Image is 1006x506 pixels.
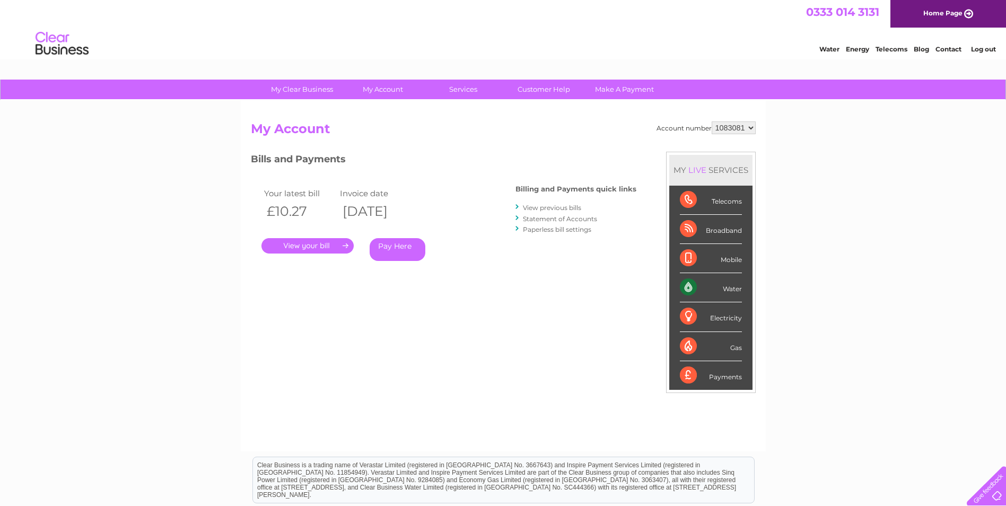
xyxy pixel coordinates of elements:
[523,225,591,233] a: Paperless bill settings
[258,80,346,99] a: My Clear Business
[680,273,742,302] div: Water
[657,121,756,134] div: Account number
[251,152,636,170] h3: Bills and Payments
[370,238,425,261] a: Pay Here
[251,121,756,142] h2: My Account
[261,200,338,222] th: £10.27
[876,45,907,53] a: Telecoms
[819,45,839,53] a: Water
[581,80,668,99] a: Make A Payment
[914,45,929,53] a: Blog
[419,80,507,99] a: Services
[337,186,414,200] td: Invoice date
[846,45,869,53] a: Energy
[971,45,996,53] a: Log out
[523,204,581,212] a: View previous bills
[680,186,742,215] div: Telecoms
[680,332,742,361] div: Gas
[515,185,636,193] h4: Billing and Payments quick links
[253,6,754,51] div: Clear Business is a trading name of Verastar Limited (registered in [GEOGRAPHIC_DATA] No. 3667643...
[261,238,354,254] a: .
[669,155,753,185] div: MY SERVICES
[935,45,961,53] a: Contact
[35,28,89,60] img: logo.png
[680,361,742,390] div: Payments
[337,200,414,222] th: [DATE]
[680,244,742,273] div: Mobile
[339,80,426,99] a: My Account
[261,186,338,200] td: Your latest bill
[686,165,708,175] div: LIVE
[500,80,588,99] a: Customer Help
[806,5,879,19] a: 0333 014 3131
[680,215,742,244] div: Broadband
[680,302,742,331] div: Electricity
[523,215,597,223] a: Statement of Accounts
